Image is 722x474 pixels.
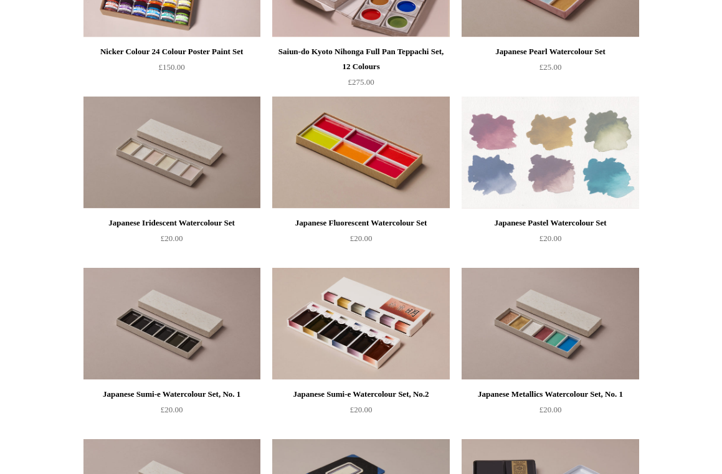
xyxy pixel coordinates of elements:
a: Japanese Iridescent Watercolour Set £20.00 [83,216,260,267]
a: Japanese Iridescent Watercolour Set Japanese Iridescent Watercolour Set [83,97,260,209]
img: Japanese Iridescent Watercolour Set [83,97,260,209]
a: Japanese Fluorescent Watercolour Set £20.00 [272,216,449,267]
span: £20.00 [161,234,183,243]
a: Japanese Metallics Watercolour Set, No. 1 Japanese Metallics Watercolour Set, No. 1 [462,268,639,380]
a: Japanese Sumi-e Watercolour Set, No.2 £20.00 [272,387,449,438]
span: £20.00 [350,234,373,243]
a: Japanese Sumi-e Watercolour Set, No. 1 Japanese Sumi-e Watercolour Set, No. 1 [83,268,260,380]
div: Japanese Fluorescent Watercolour Set [275,216,446,230]
a: Nicker Colour 24 Colour Poster Paint Set £150.00 [83,44,260,95]
img: Japanese Sumi-e Watercolour Set, No.2 [272,268,449,380]
img: Japanese Pastel Watercolour Set [462,97,639,209]
div: Japanese Iridescent Watercolour Set [87,216,257,230]
span: £20.00 [350,405,373,414]
span: £150.00 [158,62,184,72]
a: Japanese Metallics Watercolour Set, No. 1 £20.00 [462,387,639,438]
a: Japanese Sumi-e Watercolour Set, No. 1 £20.00 [83,387,260,438]
a: Japanese Fluorescent Watercolour Set Japanese Fluorescent Watercolour Set [272,97,449,209]
img: Japanese Metallics Watercolour Set, No. 1 [462,268,639,380]
span: £25.00 [539,62,562,72]
div: Japanese Sumi-e Watercolour Set, No. 1 [87,387,257,402]
span: £20.00 [161,405,183,414]
div: Japanese Pastel Watercolour Set [465,216,635,230]
span: £275.00 [348,77,374,87]
img: Japanese Fluorescent Watercolour Set [272,97,449,209]
a: Japanese Pastel Watercolour Set Japanese Pastel Watercolour Set [462,97,639,209]
div: Japanese Pearl Watercolour Set [465,44,635,59]
span: £20.00 [539,234,562,243]
div: Japanese Sumi-e Watercolour Set, No.2 [275,387,446,402]
a: Japanese Sumi-e Watercolour Set, No.2 Japanese Sumi-e Watercolour Set, No.2 [272,268,449,380]
div: Nicker Colour 24 Colour Poster Paint Set [87,44,257,59]
a: Japanese Pearl Watercolour Set £25.00 [462,44,639,95]
a: Japanese Pastel Watercolour Set £20.00 [462,216,639,267]
div: Japanese Metallics Watercolour Set, No. 1 [465,387,635,402]
div: Saiun-do Kyoto Nihonga Full Pan Teppachi Set, 12 Colours [275,44,446,74]
a: Saiun-do Kyoto Nihonga Full Pan Teppachi Set, 12 Colours £275.00 [272,44,449,95]
img: Japanese Sumi-e Watercolour Set, No. 1 [83,268,260,380]
span: £20.00 [539,405,562,414]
